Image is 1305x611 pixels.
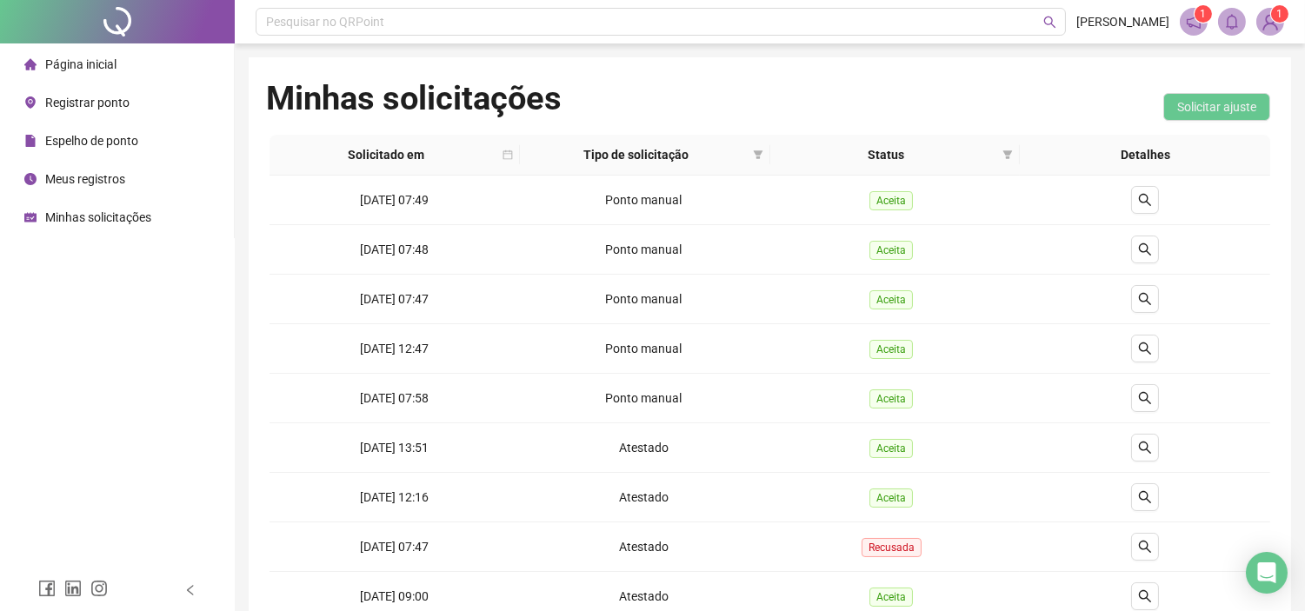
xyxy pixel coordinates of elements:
span: calendar [499,142,516,168]
span: search [1043,16,1056,29]
span: file [24,135,37,147]
span: [DATE] 07:47 [360,540,429,554]
span: Ponto manual [605,292,682,306]
span: left [184,584,196,596]
button: Solicitar ajuste [1163,93,1270,121]
span: filter [1002,149,1013,160]
span: [PERSON_NAME] [1076,12,1169,31]
span: [DATE] 07:47 [360,292,429,306]
span: search [1138,391,1152,405]
span: Status [777,145,996,164]
span: [DATE] 12:16 [360,490,429,504]
span: notification [1186,14,1202,30]
span: [DATE] 07:58 [360,391,429,405]
span: Tipo de solicitação [527,145,746,164]
div: Open Intercom Messenger [1246,552,1288,594]
sup: 1 [1195,5,1212,23]
span: filter [749,142,767,168]
span: Aceita [869,241,913,260]
span: search [1138,242,1152,256]
span: clock-circle [24,173,37,185]
span: Solicitar ajuste [1177,97,1256,116]
span: facebook [38,580,56,597]
span: bell [1224,14,1240,30]
span: [DATE] 09:00 [360,589,429,603]
span: search [1138,490,1152,504]
span: Ponto manual [605,342,682,355]
th: Detalhes [1020,135,1270,176]
span: Minhas solicitações [45,210,151,224]
span: 1 [1277,8,1283,20]
span: environment [24,96,37,109]
span: [DATE] 07:49 [360,193,429,207]
span: Aceita [869,488,913,508]
span: search [1138,342,1152,355]
span: Atestado [619,490,669,504]
span: Atestado [619,589,669,603]
span: [DATE] 13:51 [360,441,429,455]
span: Aceita [869,588,913,607]
span: home [24,58,37,70]
span: Atestado [619,441,669,455]
span: Recusada [862,538,922,557]
span: Meus registros [45,172,125,186]
span: Registrar ponto [45,96,130,110]
img: 83971 [1257,9,1283,35]
span: Atestado [619,540,669,554]
span: search [1138,441,1152,455]
span: search [1138,193,1152,207]
span: [DATE] 12:47 [360,342,429,355]
span: Aceita [869,389,913,408]
span: Ponto manual [605,193,682,207]
span: calendar [503,149,513,160]
span: [DATE] 07:48 [360,242,429,256]
span: Ponto manual [605,242,682,256]
span: filter [999,142,1016,168]
span: Ponto manual [605,391,682,405]
span: schedule [24,211,37,223]
span: Página inicial [45,57,117,71]
span: Aceita [869,191,913,210]
span: search [1138,540,1152,554]
sup: Atualize o seu contato no menu Meus Dados [1271,5,1288,23]
h1: Minhas solicitações [266,78,562,118]
span: Aceita [869,439,913,458]
span: instagram [90,580,108,597]
span: Espelho de ponto [45,134,138,148]
span: Aceita [869,340,913,359]
span: 1 [1201,8,1207,20]
span: search [1138,589,1152,603]
span: linkedin [64,580,82,597]
span: filter [753,149,763,160]
span: Solicitado em [276,145,496,164]
span: search [1138,292,1152,306]
span: Aceita [869,290,913,309]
